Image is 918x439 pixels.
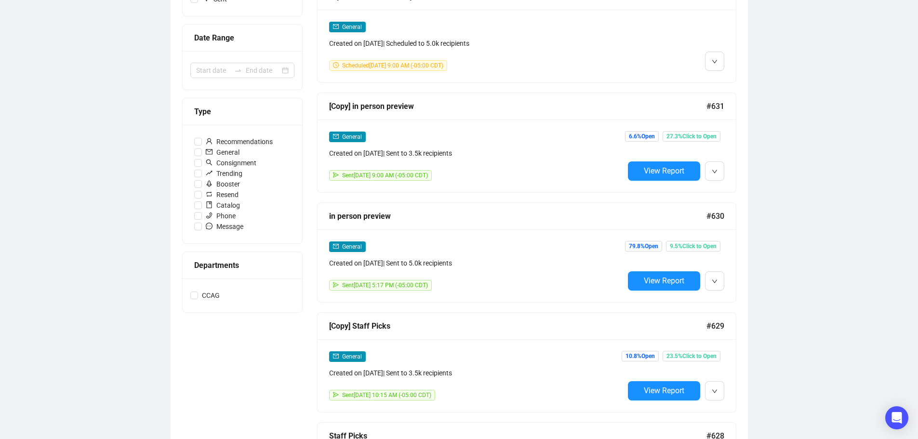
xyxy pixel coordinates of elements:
[202,189,242,200] span: Resend
[622,351,659,361] span: 10.8% Open
[329,320,706,332] div: [Copy] Staff Picks
[234,67,242,74] span: swap-right
[206,159,213,166] span: search
[198,290,224,301] span: CCAG
[317,93,736,193] a: [Copy] in person preview#631mailGeneralCreated on [DATE]| Sent to 3.5k recipientssendSent[DATE] 9...
[342,24,362,30] span: General
[194,32,291,44] div: Date Range
[625,131,659,142] span: 6.6% Open
[712,388,718,394] span: down
[194,259,291,271] div: Departments
[644,166,684,175] span: View Report
[194,106,291,118] div: Type
[333,243,339,249] span: mail
[342,392,431,399] span: Sent [DATE] 10:15 AM (-05:00 CDT)
[206,212,213,219] span: phone
[333,392,339,398] span: send
[329,38,624,49] div: Created on [DATE] | Scheduled to 5.0k recipients
[333,62,339,68] span: clock-circle
[202,200,244,211] span: Catalog
[663,131,720,142] span: 27.3% Click to Open
[333,172,339,178] span: send
[206,201,213,208] span: book
[317,202,736,303] a: in person preview#630mailGeneralCreated on [DATE]| Sent to 5.0k recipientssendSent[DATE] 5:17 PM ...
[342,353,362,360] span: General
[625,241,662,252] span: 79.8% Open
[342,243,362,250] span: General
[342,133,362,140] span: General
[317,312,736,412] a: [Copy] Staff Picks#629mailGeneralCreated on [DATE]| Sent to 3.5k recipientssendSent[DATE] 10:15 A...
[628,161,700,181] button: View Report
[706,100,724,112] span: #631
[333,133,339,139] span: mail
[202,136,277,147] span: Recommendations
[712,279,718,284] span: down
[206,223,213,229] span: message
[885,406,908,429] div: Open Intercom Messenger
[712,59,718,65] span: down
[206,180,213,187] span: rocket
[206,191,213,198] span: retweet
[202,211,239,221] span: Phone
[329,258,624,268] div: Created on [DATE] | Sent to 5.0k recipients
[333,353,339,359] span: mail
[196,65,230,76] input: Start date
[329,210,706,222] div: in person preview
[206,148,213,155] span: mail
[644,276,684,285] span: View Report
[342,62,443,69] span: Scheduled [DATE] 9:00 AM (-05:00 CDT)
[234,67,242,74] span: to
[706,320,724,332] span: #629
[206,138,213,145] span: user
[333,24,339,29] span: mail
[202,168,246,179] span: Trending
[333,282,339,288] span: send
[712,169,718,174] span: down
[202,147,243,158] span: General
[202,158,260,168] span: Consignment
[644,386,684,395] span: View Report
[202,179,244,189] span: Booster
[666,241,720,252] span: 9.5% Click to Open
[663,351,720,361] span: 23.5% Click to Open
[706,210,724,222] span: #630
[329,368,624,378] div: Created on [DATE] | Sent to 3.5k recipients
[329,148,624,159] div: Created on [DATE] | Sent to 3.5k recipients
[246,65,280,76] input: End date
[342,282,428,289] span: Sent [DATE] 5:17 PM (-05:00 CDT)
[202,221,247,232] span: Message
[628,271,700,291] button: View Report
[628,381,700,400] button: View Report
[206,170,213,176] span: rise
[342,172,428,179] span: Sent [DATE] 9:00 AM (-05:00 CDT)
[329,100,706,112] div: [Copy] in person preview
